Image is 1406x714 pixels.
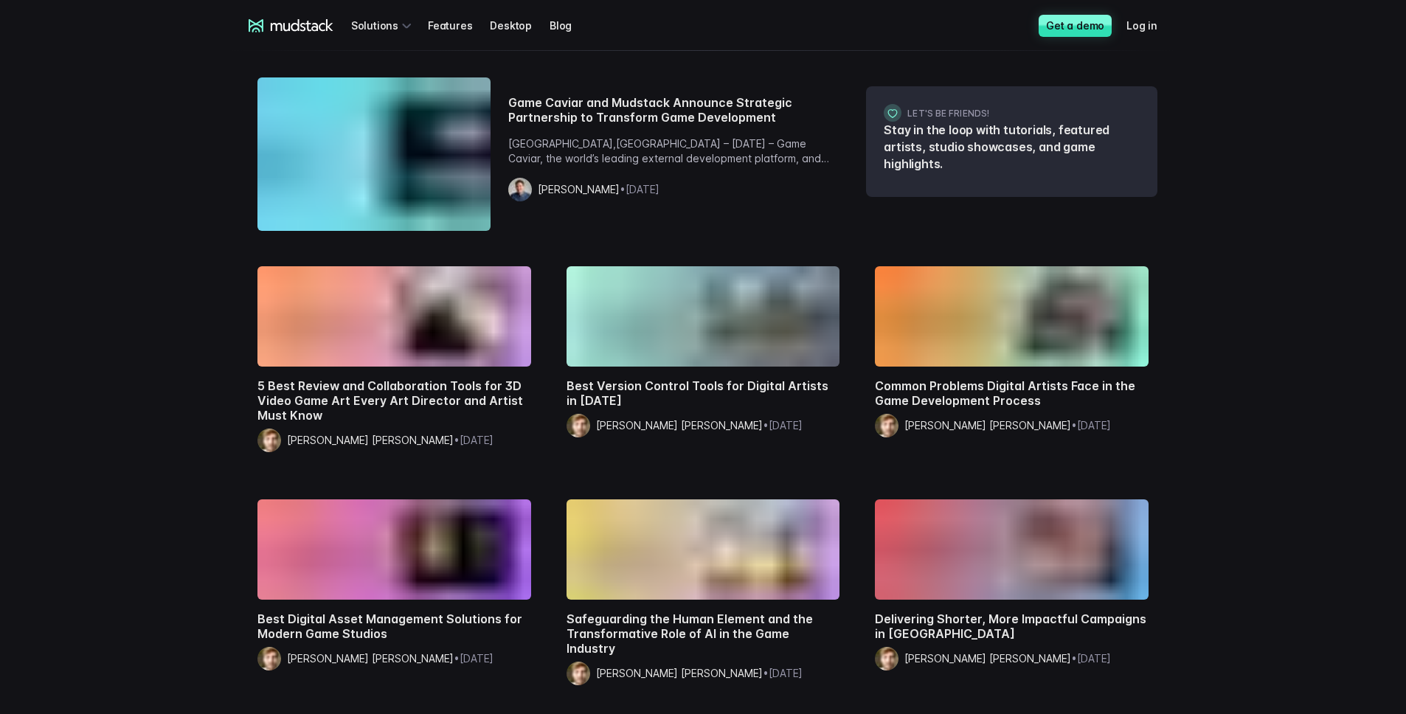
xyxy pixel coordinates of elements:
[538,183,620,195] span: [PERSON_NAME]
[508,95,840,125] h2: Game Caviar and Mudstack Announce Strategic Partnership to Transform Game Development
[884,104,1140,122] h3: Let's be friends!
[567,611,840,656] h2: Safeguarding the Human Element and the Transformative Role of AI in the Game Industry
[490,12,550,39] a: Desktop
[257,378,531,423] h2: 5 Best Review and Collaboration Tools for 3D Video Game Art Every Art Director and Artist Must Know
[1039,15,1112,37] a: Get a demo
[875,378,1149,408] h2: Common Problems Digital Artists Face in the Game Development Process
[875,611,1149,641] h2: Delivering Shorter, More Impactful Campaigns in [GEOGRAPHIC_DATA]
[1071,652,1111,665] span: • [DATE]
[558,491,849,706] a: Safeguarding the Human Element and the Transformative Role of AI in the Game IndustrySafeguarding...
[884,122,1140,173] p: Stay in the loop with tutorials, featured artists, studio showcases, and game highlights.
[249,491,540,691] a: Best Digital Asset Management Solutions for Modern Game StudiosBest Digital Asset Management Solu...
[351,12,416,39] div: Solutions
[596,667,763,679] span: [PERSON_NAME] [PERSON_NAME]
[428,12,490,39] a: Features
[287,434,454,446] span: [PERSON_NAME] [PERSON_NAME]
[287,652,454,665] span: [PERSON_NAME] [PERSON_NAME]
[249,19,333,32] a: mudstack logo
[763,667,803,679] span: • [DATE]
[249,257,540,473] a: 5 Best Review and Collaboration Tools for 3D Video Game Art Every Art Director and Artist Must Kn...
[558,257,849,458] a: Best Version Control Tools for Digital Artists in 2023Best Version Control Tools for Digital Arti...
[1126,12,1175,39] a: Log in
[1071,419,1111,431] span: • [DATE]
[249,69,848,240] a: Game Caviar and Mudstack announce strategic partnership to transform game developmentGame Caviar ...
[866,257,1157,458] a: Common Problems Digital Artists Face in the Game Development ProcessCommon Problems Digital Artis...
[454,434,494,446] span: • [DATE]
[567,378,840,408] h2: Best Version Control Tools for Digital Artists in [DATE]
[620,183,659,195] span: • [DATE]
[596,419,763,431] span: [PERSON_NAME] [PERSON_NAME]
[257,611,531,641] h2: Best Digital Asset Management Solutions for Modern Game Studios
[904,419,1071,431] span: [PERSON_NAME] [PERSON_NAME]
[508,136,840,166] p: [GEOGRAPHIC_DATA],[GEOGRAPHIC_DATA] – [DATE] – Game Caviar, the world’s leading external developm...
[454,652,494,665] span: • [DATE]
[904,652,1071,665] span: [PERSON_NAME] [PERSON_NAME]
[763,419,803,431] span: • [DATE]
[550,12,589,39] a: Blog
[866,491,1157,691] a: Delivering Shorter, More Impactful Campaigns in GamingDelivering Shorter, More Impactful Campaign...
